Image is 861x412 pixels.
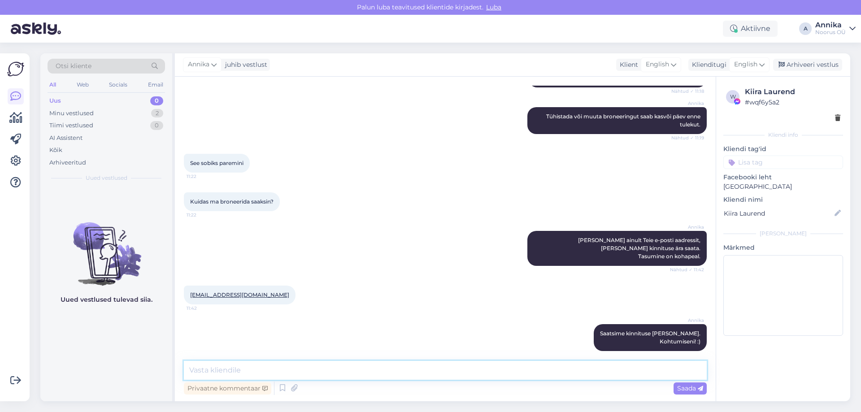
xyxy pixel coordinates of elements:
[670,266,704,273] span: Nähtud ✓ 11:42
[723,156,843,169] input: Lisa tag
[723,195,843,204] p: Kliendi nimi
[75,79,91,91] div: Web
[730,93,736,100] span: w
[815,22,856,36] a: AnnikaNoorus OÜ
[670,134,704,141] span: Nähtud ✓ 11:19
[723,131,843,139] div: Kliendi info
[723,21,778,37] div: Aktiivne
[723,144,843,154] p: Kliendi tag'id
[723,182,843,191] p: [GEOGRAPHIC_DATA]
[646,60,669,69] span: English
[49,146,62,155] div: Kõik
[724,208,833,218] input: Lisa nimi
[670,88,704,95] span: Nähtud ✓ 11:18
[600,330,700,345] span: Saatsime kinnituse [PERSON_NAME]. Kohtumiseni! :)
[190,291,289,298] a: [EMAIL_ADDRESS][DOMAIN_NAME]
[49,109,94,118] div: Minu vestlused
[773,59,842,71] div: Arhiveeri vestlus
[578,237,702,260] span: [PERSON_NAME] ainult Teie e-posti aadressit, [PERSON_NAME] kinnituse ära saata. Tasumine on kohap...
[187,173,220,180] span: 11:22
[151,109,163,118] div: 2
[483,3,504,11] span: Luba
[546,113,702,128] span: Tühistada või muuta broneeringut saab kasvõi päev enne tulekut.
[734,60,757,69] span: English
[616,60,638,69] div: Klient
[49,158,86,167] div: Arhiveeritud
[107,79,129,91] div: Socials
[188,60,209,69] span: Annika
[723,243,843,252] p: Märkmed
[670,224,704,230] span: Annika
[190,198,274,205] span: Kuidas ma broneerida saaksin?
[815,29,846,36] div: Noorus OÜ
[184,382,271,395] div: Privaatne kommentaar
[723,230,843,238] div: [PERSON_NAME]
[7,61,24,78] img: Askly Logo
[222,60,267,69] div: juhib vestlust
[49,121,93,130] div: Tiimi vestlused
[190,160,244,166] span: See sobiks paremini
[187,212,220,218] span: 11:22
[670,317,704,324] span: Annika
[150,96,163,105] div: 0
[86,174,127,182] span: Uued vestlused
[688,60,726,69] div: Klienditugi
[150,121,163,130] div: 0
[61,295,152,304] p: Uued vestlused tulevad siia.
[799,22,812,35] div: A
[815,22,846,29] div: Annika
[723,173,843,182] p: Facebooki leht
[56,61,91,71] span: Otsi kliente
[146,79,165,91] div: Email
[745,97,840,107] div: # wqf6y5a2
[187,305,220,312] span: 11:42
[670,100,704,107] span: Annika
[40,206,172,287] img: No chats
[48,79,58,91] div: All
[49,134,83,143] div: AI Assistent
[677,384,703,392] span: Saada
[670,351,704,358] span: 11:45
[49,96,61,105] div: Uus
[745,87,840,97] div: Kiira Laurend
